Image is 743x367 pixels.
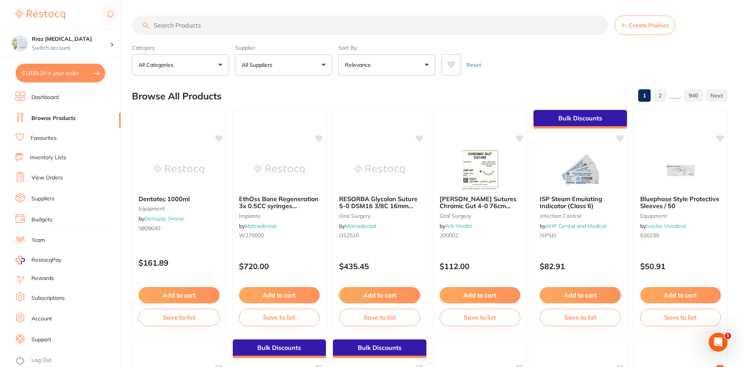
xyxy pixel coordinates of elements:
div: Bulk Discounts [333,339,426,358]
h4: Riaz Dental Surgery [32,35,110,43]
b: Dynek Sutures Chromic Gut 4-0 76cm 19mm 3/8 Circle R/C-P (CG1405) [440,195,521,210]
b: RESORBA Glycolon Suture 5-0 DSM16 3/8C 16mm 45cm (24) Violet PB41509 [339,195,420,210]
button: Add to cart [440,287,521,303]
b: Bluephase Style Protective Sleeves / 50 [640,195,721,210]
a: Log Out [31,357,52,364]
span: by [440,223,472,230]
span: by [540,223,606,230]
p: $112.00 [440,262,521,271]
button: Add to cart [339,287,420,303]
a: Inventory Lists [30,154,66,162]
p: $50.91 [640,262,721,271]
button: Relevance [338,54,435,75]
small: oral surgery [440,213,521,219]
span: 5809640 [139,225,160,232]
a: Browse Products [31,115,76,122]
b: EthOss Bone Regeneration 3x 0.5CC syringes ETT050530S [239,195,320,210]
img: Riaz Dental Surgery [12,36,28,51]
p: All Categories [139,61,177,69]
p: $82.91 [540,262,621,271]
img: RestocqPay [16,256,25,264]
img: ISP Steam Emulating Indicator (Class 6) [555,150,605,189]
span: EthOss Bone Regeneration 3x 0.5CC syringes ETT050530S [239,195,319,217]
h2: Browse All Products [132,91,222,102]
iframe: Intercom live chat [709,333,727,351]
small: equipment [640,213,721,219]
label: Category [132,44,229,51]
a: Matrixdental [345,223,376,230]
b: ISP Steam Emulating Indicator (Class 6) [540,195,621,210]
button: All Suppliers [235,54,332,75]
label: Sort By [338,44,435,51]
span: ISP Steam Emulating Indicator (Class 6) [540,195,602,210]
a: Ark Health [445,223,472,230]
span: 636239 [640,232,659,239]
span: by [139,215,184,222]
p: $161.89 [139,258,220,267]
a: Matrixdental [245,223,276,230]
a: 2 [654,88,666,103]
a: Favourites [31,134,57,142]
img: Bluephase Style Protective Sleeves / 50 [655,150,706,189]
a: Suppliers [31,195,54,203]
button: Add to cart [139,287,220,303]
p: Relevance [345,61,374,69]
small: infection control [540,213,621,219]
a: Budgets [31,216,52,224]
button: Save to list [540,309,621,326]
span: RESORBA Glycolon Suture 5-0 DSM16 3/8C 16mm 45cm (24) Violet PB41509 [339,195,417,217]
button: Log Out [16,355,118,367]
img: Dentatec 1000ml [154,150,204,189]
img: Restocq Logo [16,10,65,19]
span: Bluephase Style Protective Sleeves / 50 [640,195,719,210]
button: Add to cart [640,287,721,303]
span: ISPSEI [540,232,556,239]
a: Restocq Logo [16,6,65,24]
p: $435.45 [339,262,420,271]
button: Add to cart [540,287,621,303]
a: Rewards [31,275,54,282]
span: [PERSON_NAME] Sutures Chromic Gut 4-0 76cm 19mm 3/8 Circle R/C-P (CG1405) [440,195,516,224]
a: Dentsply Sirona [144,215,184,222]
span: 200002 [440,232,458,239]
span: by [339,223,376,230]
button: Save to list [139,309,220,326]
img: EthOss Bone Regeneration 3x 0.5CC syringes ETT050530S [254,150,305,189]
small: oral surgery [339,213,420,219]
small: equipment [139,205,220,212]
input: Search Products [132,16,608,35]
span: Dentatec 1000ml [139,195,190,203]
span: O52510 [339,232,359,239]
small: implants [239,213,320,219]
img: Dynek Sutures Chromic Gut 4-0 76cm 19mm 3/8 Circle R/C-P (CG1405) [455,150,505,189]
a: 1 [638,88,651,103]
button: $1,838.29 in your order [16,64,105,82]
span: W270000 [239,232,264,239]
button: Save to list [239,309,320,326]
span: by [640,223,686,230]
div: Bulk Discounts [233,339,326,358]
p: Switch account [32,44,110,52]
img: RESORBA Glycolon Suture 5-0 DSM16 3/8C 16mm 45cm (24) Violet PB41509 [354,150,405,189]
a: Subscriptions [31,294,65,302]
button: Reset [464,54,483,75]
a: Ivoclar Vivadent [646,223,686,230]
a: RestocqPay [16,256,61,264]
a: Account [31,315,52,323]
a: 940 [684,88,703,103]
a: Dashboard [31,94,59,101]
b: Dentatec 1000ml [139,195,220,202]
span: Create Product [629,22,669,28]
button: Add to cart [239,287,320,303]
button: Save to list [640,309,721,326]
a: AHP Dental and Medical [546,223,606,230]
button: Save to list [339,309,420,326]
p: $720.00 [239,262,320,271]
label: Supplier [235,44,332,51]
button: Create Product [615,16,675,35]
p: ...... [669,91,681,100]
a: Team [31,237,45,244]
div: Bulk Discounts [533,110,627,129]
span: 1 [725,333,731,339]
p: All Suppliers [242,61,275,69]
